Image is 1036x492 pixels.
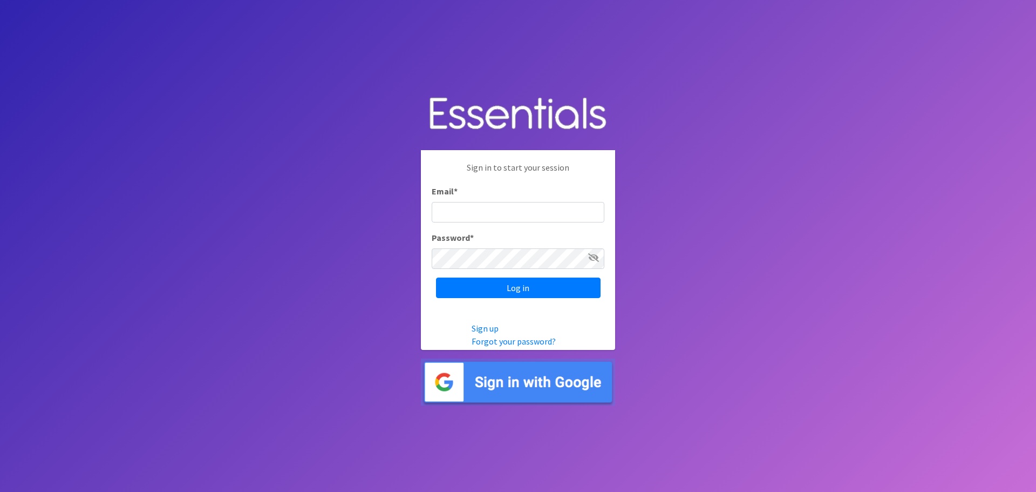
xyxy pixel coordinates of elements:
[432,231,474,244] label: Password
[472,336,556,347] a: Forgot your password?
[470,232,474,243] abbr: required
[436,278,601,298] input: Log in
[432,185,458,198] label: Email
[472,323,499,334] a: Sign up
[421,86,615,142] img: Human Essentials
[432,161,604,185] p: Sign in to start your session
[421,359,615,406] img: Sign in with Google
[454,186,458,197] abbr: required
